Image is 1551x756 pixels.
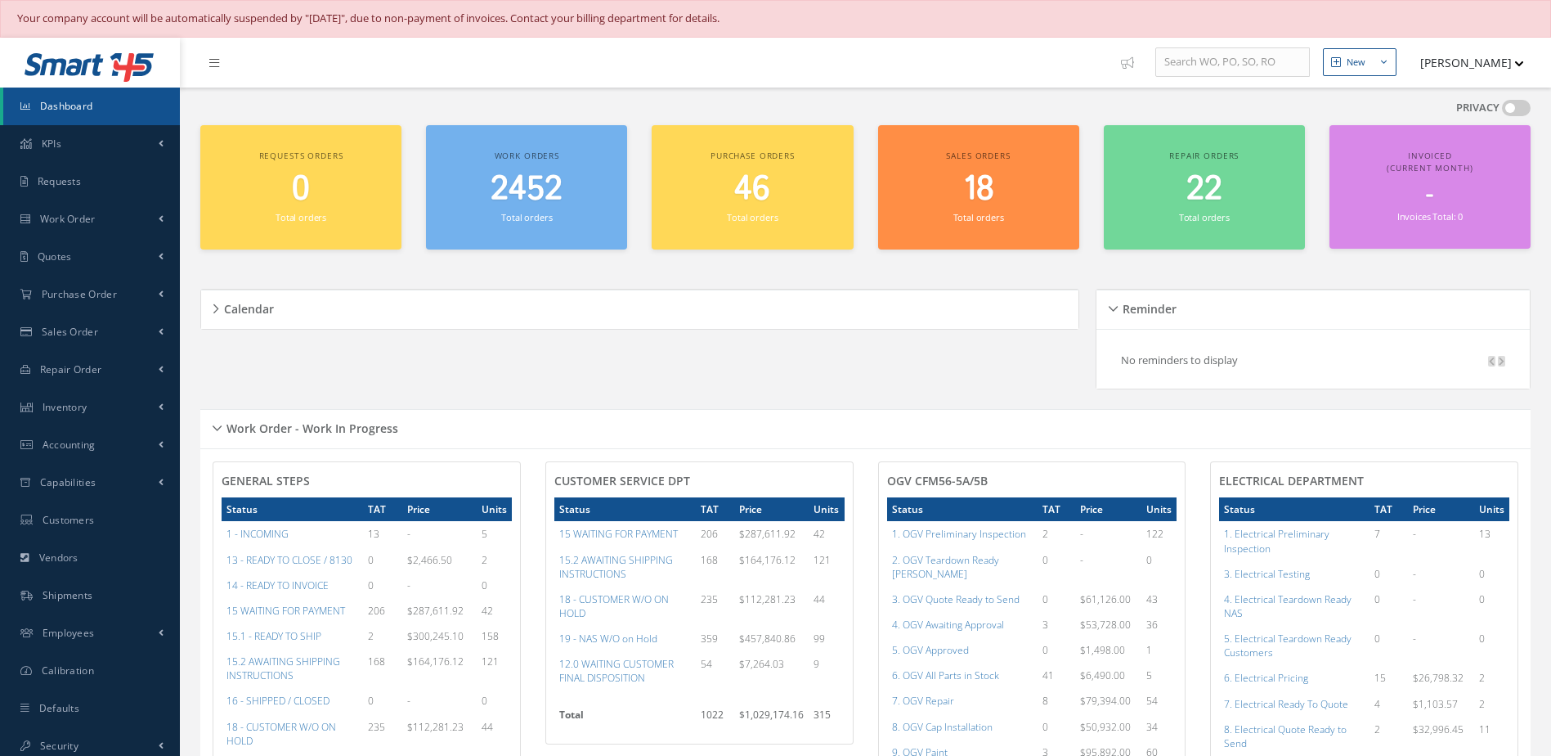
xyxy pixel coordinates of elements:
[1323,48,1396,77] button: New
[1038,688,1075,713] td: 8
[892,694,954,708] a: 7. OGV Repair
[40,362,102,376] span: Repair Order
[407,604,464,618] span: $287,611.92
[1369,665,1408,691] td: 15
[1075,497,1141,521] th: Price
[1141,547,1177,587] td: 0
[892,553,999,581] a: 2. OGV Teardown Ready [PERSON_NAME]
[1224,697,1348,711] a: 7. Electrical Ready To Quote
[1141,521,1177,547] td: 122
[1224,527,1329,555] a: 1. Electrical Preliminary Inspection
[1408,150,1452,161] span: Invoiced
[42,287,117,301] span: Purchase Order
[1474,587,1509,626] td: 0
[696,521,735,547] td: 206
[1474,561,1509,587] td: 0
[1080,643,1125,657] span: $1,498.00
[38,174,81,188] span: Requests
[892,618,1004,632] a: 4. OGV Awaiting Approval
[1224,567,1310,581] a: 3. Electrical Testing
[696,497,735,521] th: TAT
[3,88,180,125] a: Dashboard
[226,578,329,592] a: 14 - READY TO INVOICE
[1080,592,1131,606] span: $61,126.00
[1329,125,1531,250] a: Invoiced (Current Month) - Invoices Total: 0
[696,587,735,626] td: 235
[259,150,343,161] span: Requests orders
[39,551,78,565] span: Vendors
[495,150,559,161] span: Work orders
[696,626,735,651] td: 359
[1456,100,1499,116] label: PRIVACY
[477,688,512,713] td: 0
[734,497,809,521] th: Price
[407,527,410,541] span: -
[363,573,402,598] td: 0
[809,547,844,587] td: 121
[1413,671,1464,685] span: $26,798.32
[43,588,93,602] span: Shipments
[226,694,329,708] a: 16 - SHIPPED / CLOSED
[809,703,844,736] td: 315
[1426,179,1433,211] span: -
[276,211,326,223] small: Total orders
[17,11,1534,27] div: Your company account will be automatically suspended by "[DATE]", due to non-payment of invoices....
[226,604,345,618] a: 15 WAITING FOR PAYMENT
[559,592,669,620] a: 18 - CUSTOMER W/O ON HOLD
[222,475,512,488] h4: General Steps
[559,527,678,541] a: 15 WAITING FOR PAYMENT
[1104,125,1305,250] a: Repair orders 22 Total orders
[739,592,796,606] span: $112,281.23
[1387,162,1473,173] span: (Current Month)
[363,521,402,547] td: 13
[1121,353,1238,367] p: No reminders to display
[1369,521,1408,560] td: 7
[407,553,452,567] span: $2,466.50
[734,166,770,213] span: 46
[477,714,512,754] td: 44
[878,125,1079,250] a: Sales orders 18 Total orders
[1413,722,1464,736] span: $32,996.45
[477,649,512,688] td: 121
[892,643,969,657] a: 5. OGV Approved
[1413,527,1416,541] span: -
[1080,668,1125,682] span: $6,490.00
[1369,561,1408,587] td: 0
[40,99,93,113] span: Dashboard
[652,125,853,250] a: Purchase orders 46 Total orders
[42,664,94,677] span: Calibration
[1474,691,1509,717] td: 2
[43,513,95,527] span: Customers
[696,703,735,736] td: 1022
[1405,47,1524,79] button: [PERSON_NAME]
[1080,694,1131,708] span: $79,394.00
[696,547,735,587] td: 168
[1219,475,1509,488] h4: Electrical Department
[1413,567,1416,581] span: -
[554,475,845,488] h4: CUSTOMER SERVICE DPT
[200,125,401,250] a: Requests orders 0 Total orders
[554,497,696,521] th: Status
[1080,553,1083,567] span: -
[407,720,464,734] span: $112,281.23
[226,553,352,567] a: 13 - READY TO CLOSE / 8130
[1224,671,1308,685] a: 6. Electrical Pricing
[219,297,274,317] h5: Calendar
[40,739,78,753] span: Security
[477,623,512,649] td: 158
[43,400,87,414] span: Inventory
[554,703,696,736] th: Total
[1141,637,1177,663] td: 1
[559,632,657,646] a: 19 - NAS W/O on Hold
[40,475,96,489] span: Capabilities
[477,573,512,598] td: 0
[1408,497,1474,521] th: Price
[1413,592,1416,606] span: -
[1369,497,1408,521] th: TAT
[477,547,512,573] td: 2
[1369,717,1408,756] td: 2
[739,527,796,541] span: $287,611.92
[1141,612,1177,637] td: 36
[1141,714,1177,740] td: 34
[39,701,79,715] span: Defaults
